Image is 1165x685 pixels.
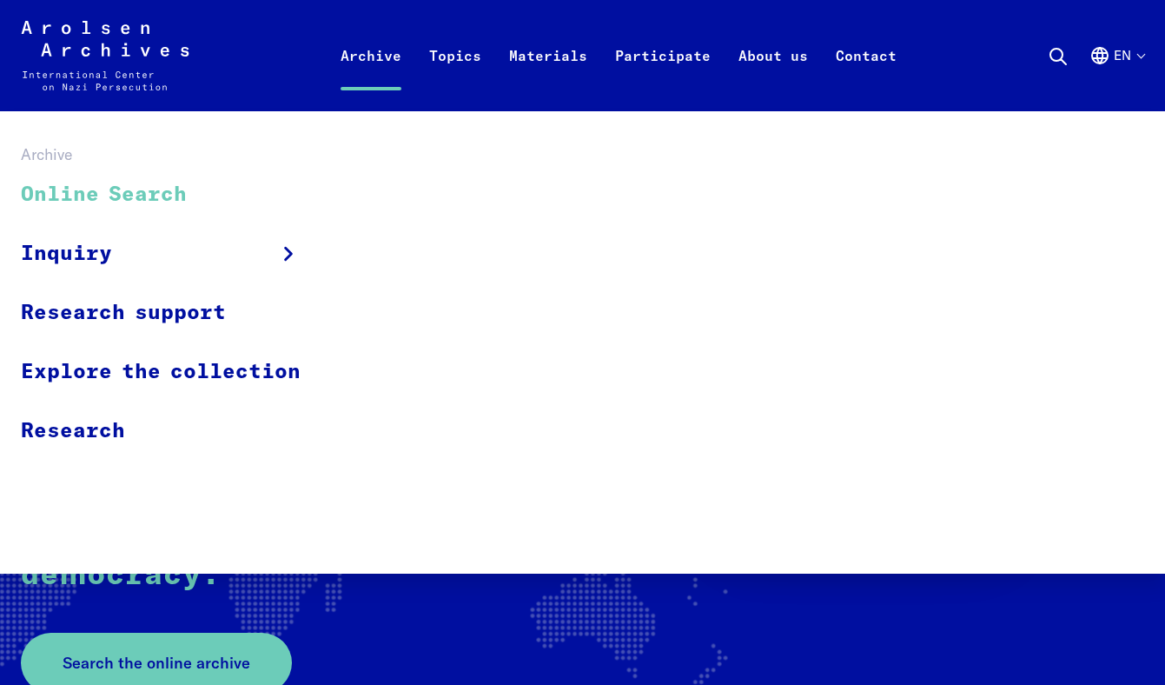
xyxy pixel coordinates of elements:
[21,166,323,224] a: Online Search
[1089,45,1144,108] button: English, language selection
[21,402,323,460] a: Research
[21,342,323,402] a: Explore the collection
[415,42,495,111] a: Topics
[21,238,112,269] span: Inquiry
[21,224,323,283] a: Inquiry
[822,42,910,111] a: Contact
[21,166,323,460] ul: Archive
[495,42,601,111] a: Materials
[21,283,323,342] a: Research support
[601,42,725,111] a: Participate
[327,42,415,111] a: Archive
[63,651,250,675] span: Search the online archive
[725,42,822,111] a: About us
[327,21,910,90] nav: Primary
